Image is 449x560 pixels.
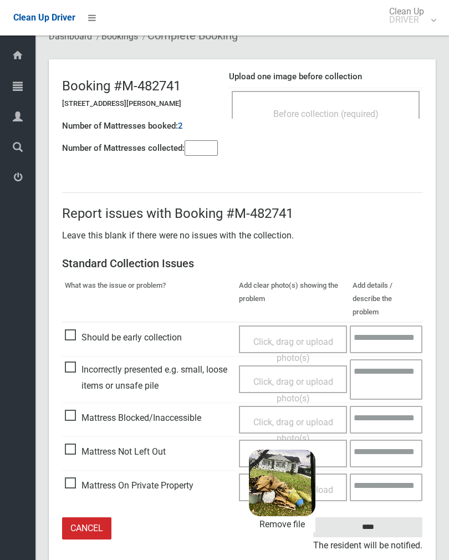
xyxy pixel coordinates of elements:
h2: Booking #M-482741 [62,79,218,93]
span: Clean Up Driver [13,12,75,23]
h3: Standard Collection Issues [62,257,422,269]
p: Leave this blank if there were no issues with the collection. [62,227,422,244]
span: Mattress On Private Property [65,477,193,494]
span: Before collection (required) [273,109,379,119]
span: Mattress Blocked/Inaccessible [65,410,201,426]
small: DRIVER [389,16,424,24]
span: Mattress Not Left Out [65,444,166,460]
th: Add details / describe the problem [350,276,422,322]
small: The resident will be notified. [313,537,422,554]
span: Click, drag or upload photo(s) [253,417,333,444]
h4: 2 [178,121,183,131]
h5: [STREET_ADDRESS][PERSON_NAME] [62,100,218,108]
a: Cancel [62,517,111,540]
li: Complete Booking [140,26,238,46]
span: Click, drag or upload photo(s) [253,376,333,404]
th: Add clear photo(s) showing the problem [236,276,350,322]
a: Dashboard [49,31,92,42]
a: Bookings [101,31,138,42]
h4: Number of Mattresses collected: [62,144,185,153]
span: Clean Up [384,7,435,24]
h2: Report issues with Booking #M-482741 [62,206,422,221]
span: Should be early collection [65,329,182,346]
h4: Number of Mattresses booked: [62,121,178,131]
span: Click, drag or upload photo(s) [253,337,333,364]
a: Clean Up Driver [13,9,75,26]
th: What was the issue or problem? [62,276,236,322]
span: Incorrectly presented e.g. small, loose items or unsafe pile [65,362,233,394]
a: Remove file [249,516,315,533]
h4: Upload one image before collection [229,72,422,82]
